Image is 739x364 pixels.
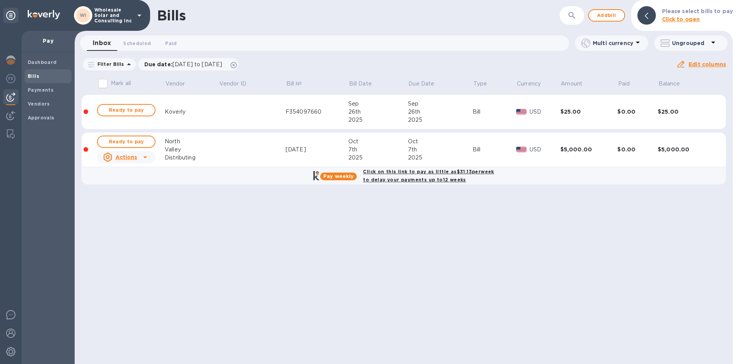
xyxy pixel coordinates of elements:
[672,39,709,47] p: Ungrouped
[166,80,185,88] p: Vendor
[408,146,473,154] div: 7th
[97,104,155,116] button: Ready to pay
[28,115,55,121] b: Approvals
[94,7,133,23] p: Wholesale Solar and Consulting Inc
[516,109,527,114] img: USD
[408,100,473,108] div: Sep
[408,80,434,88] p: Due Date
[560,146,618,153] div: $5,000.00
[595,11,618,20] span: Add bill
[115,154,137,160] u: Actions
[659,80,690,88] span: Balance
[689,61,726,67] u: Edit columns
[473,80,497,88] span: Type
[157,7,186,23] h1: Bills
[104,137,149,146] span: Ready to pay
[349,80,372,88] p: Bill Date
[286,108,348,116] div: F354097660
[104,106,149,115] span: Ready to pay
[618,80,640,88] span: Paid
[588,9,625,22] button: Addbill
[94,61,124,67] p: Filter Bills
[617,146,658,153] div: $0.00
[97,136,155,148] button: Ready to pay
[658,146,715,153] div: $5,000.00
[165,138,219,146] div: North
[516,147,527,152] img: USD
[408,154,473,162] div: 2025
[28,87,54,93] b: Payments
[473,80,487,88] p: Type
[166,80,195,88] span: Vendor
[593,39,633,47] p: Multi currency
[662,16,700,22] b: Click to open
[286,80,312,88] span: Bill №
[6,74,15,83] img: Foreign exchange
[348,100,408,108] div: Sep
[286,146,348,154] div: [DATE]
[618,80,630,88] p: Paid
[28,10,60,19] img: Logo
[348,138,408,146] div: Oct
[123,39,151,47] span: Scheduled
[530,146,560,154] p: USD
[323,173,354,179] b: Pay weekly
[286,80,302,88] p: Bill №
[165,146,219,154] div: Valley
[349,80,382,88] span: Bill Date
[219,80,256,88] span: Vendor ID
[219,80,246,88] p: Vendor ID
[93,38,111,49] span: Inbox
[80,12,87,18] b: WI
[473,108,516,116] div: Bill
[28,73,39,79] b: Bills
[144,60,226,68] p: Due date :
[473,146,516,154] div: Bill
[348,154,408,162] div: 2025
[165,108,219,116] div: Koverly
[561,80,582,88] p: Amount
[165,154,219,162] div: Distributing
[172,61,222,67] span: [DATE] to [DATE]
[517,80,541,88] p: Currency
[111,79,131,87] p: Mark all
[28,101,50,107] b: Vendors
[28,59,57,65] b: Dashboard
[165,39,177,47] span: Paid
[530,108,560,116] p: USD
[617,108,658,116] div: $0.00
[561,80,592,88] span: Amount
[3,8,18,23] div: Unpin categories
[408,80,444,88] span: Due Date
[138,58,239,70] div: Due date:[DATE] to [DATE]
[348,116,408,124] div: 2025
[363,169,494,183] b: Click on this link to pay as little as $31.13 per week to delay your payments up to 12 weeks
[348,146,408,154] div: 7th
[560,108,618,116] div: $25.00
[659,80,680,88] p: Balance
[658,108,715,116] div: $25.00
[408,108,473,116] div: 26th
[348,108,408,116] div: 26th
[408,138,473,146] div: Oct
[408,116,473,124] div: 2025
[662,8,733,14] b: Please select bills to pay
[28,37,69,45] p: Pay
